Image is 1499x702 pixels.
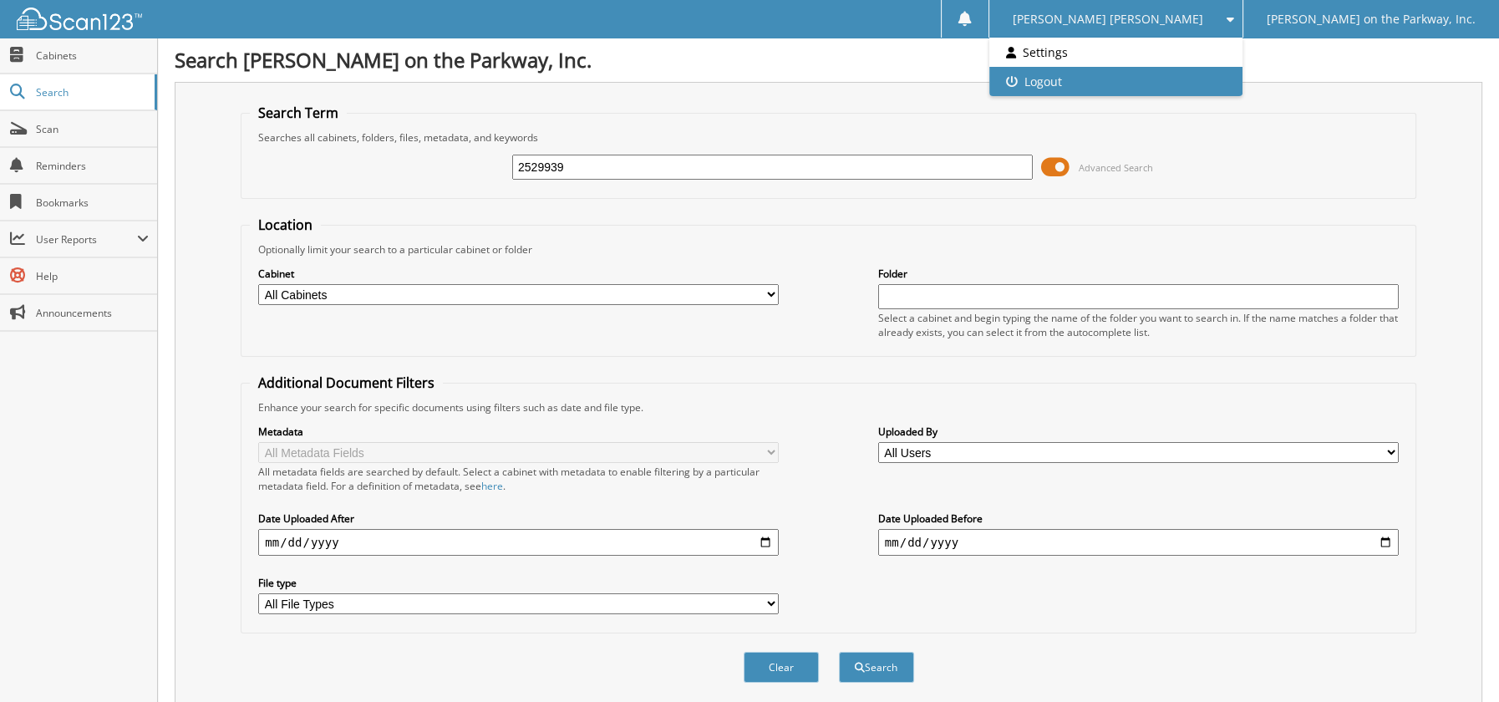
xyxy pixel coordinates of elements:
div: All metadata fields are searched by default. Select a cabinet with metadata to enable filtering b... [258,465,779,493]
span: Announcements [36,306,149,320]
legend: Location [250,216,321,234]
span: Advanced Search [1079,161,1153,174]
label: Metadata [258,425,779,439]
span: Search [36,85,146,99]
input: start [258,529,779,556]
span: Help [36,269,149,283]
button: Search [839,652,914,683]
div: Searches all cabinets, folders, files, metadata, and keywords [250,130,1407,145]
span: Cabinets [36,48,149,63]
span: [PERSON_NAME] on the Parkway, Inc. [1267,14,1476,24]
label: Date Uploaded Before [878,511,1399,526]
label: File type [258,576,779,590]
button: Clear [744,652,819,683]
h1: Search [PERSON_NAME] on the Parkway, Inc. [175,46,1482,74]
div: Select a cabinet and begin typing the name of the folder you want to search in. If the name match... [878,311,1399,339]
span: User Reports [36,232,137,247]
input: end [878,529,1399,556]
img: scan123-logo-white.svg [17,8,142,30]
label: Uploaded By [878,425,1399,439]
span: Reminders [36,159,149,173]
legend: Additional Document Filters [250,374,443,392]
legend: Search Term [250,104,347,122]
span: Bookmarks [36,196,149,210]
div: Enhance your search for specific documents using filters such as date and file type. [250,400,1407,415]
span: [PERSON_NAME] [PERSON_NAME] [1013,14,1203,24]
iframe: Chat Widget [1415,622,1499,702]
a: Logout [989,67,1242,96]
label: Date Uploaded After [258,511,779,526]
label: Cabinet [258,267,779,281]
a: Settings [989,38,1242,67]
span: Scan [36,122,149,136]
a: here [481,479,503,493]
div: Optionally limit your search to a particular cabinet or folder [250,242,1407,257]
label: Folder [878,267,1399,281]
